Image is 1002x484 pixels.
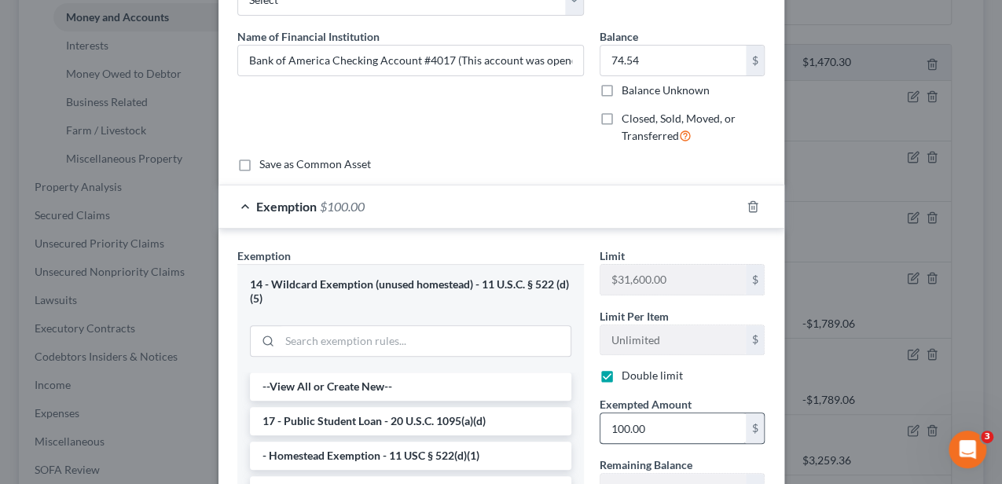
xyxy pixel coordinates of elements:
input: 0.00 [600,413,746,443]
div: $ [746,46,765,75]
input: -- [600,325,746,355]
span: Closed, Sold, Moved, or Transferred [622,112,736,142]
span: 3 [981,431,993,443]
li: 17 - Public Student Loan - 20 U.S.C. 1095(a)(d) [250,407,571,435]
label: Double limit [622,368,683,383]
div: $ [746,265,765,295]
span: $100.00 [320,199,365,214]
label: Remaining Balance [600,456,692,473]
li: --View All or Create New-- [250,372,571,401]
label: Balance Unknown [622,82,710,98]
input: Enter name... [238,46,583,75]
span: Name of Financial Institution [237,30,380,43]
li: - Homestead Exemption - 11 USC § 522(d)(1) [250,442,571,470]
label: Balance [600,28,638,45]
input: Search exemption rules... [280,326,571,356]
div: 14 - Wildcard Exemption (unused homestead) - 11 U.S.C. § 522 (d)(5) [250,277,571,306]
label: Save as Common Asset [259,156,371,172]
input: 0.00 [600,46,746,75]
span: Exemption [237,249,291,262]
span: Exemption [256,199,317,214]
span: Limit [600,249,625,262]
div: $ [746,413,765,443]
span: Exempted Amount [600,398,692,411]
input: -- [600,265,746,295]
iframe: Intercom live chat [949,431,986,468]
div: $ [746,325,765,355]
label: Limit Per Item [600,308,669,324]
